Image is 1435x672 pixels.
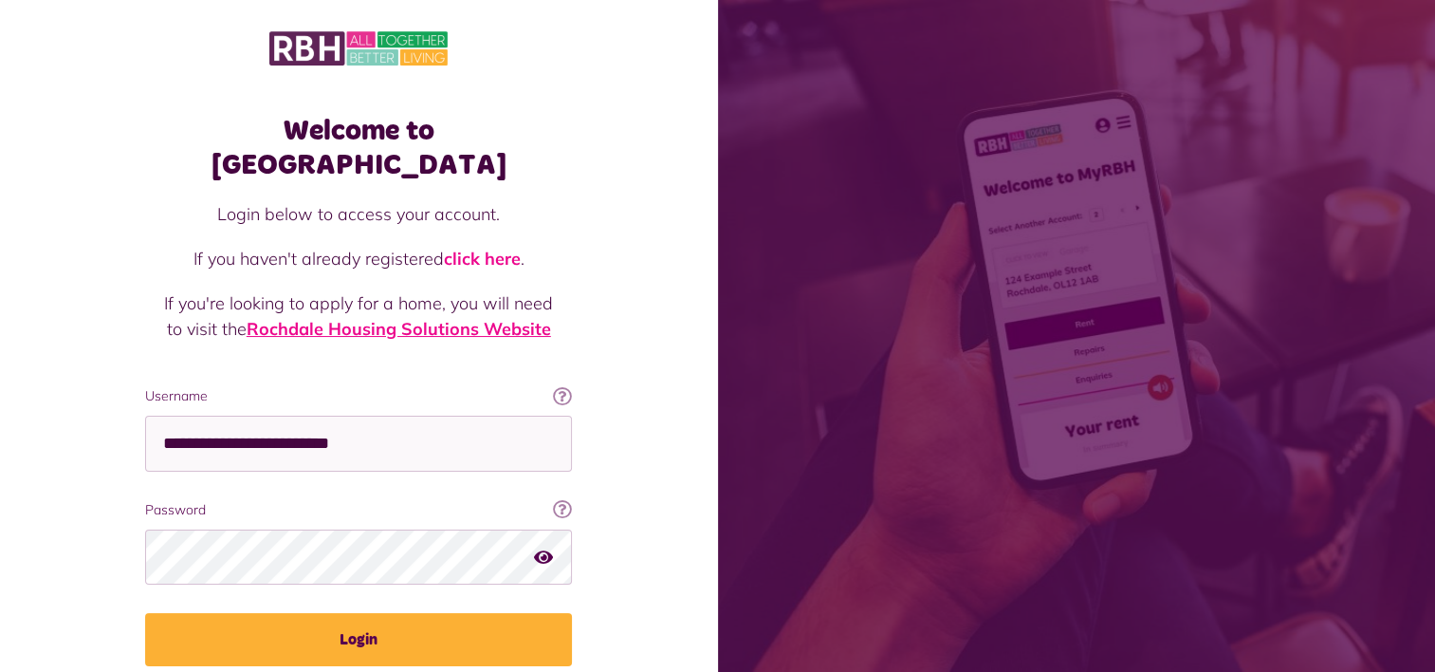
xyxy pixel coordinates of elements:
[164,201,553,227] p: Login below to access your account.
[145,386,572,406] label: Username
[145,114,572,182] h1: Welcome to [GEOGRAPHIC_DATA]
[164,290,553,342] p: If you're looking to apply for a home, you will need to visit the
[145,500,572,520] label: Password
[145,613,572,666] button: Login
[444,248,521,270] a: click here
[247,318,551,340] a: Rochdale Housing Solutions Website
[164,246,553,271] p: If you haven't already registered .
[269,28,448,68] img: MyRBH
